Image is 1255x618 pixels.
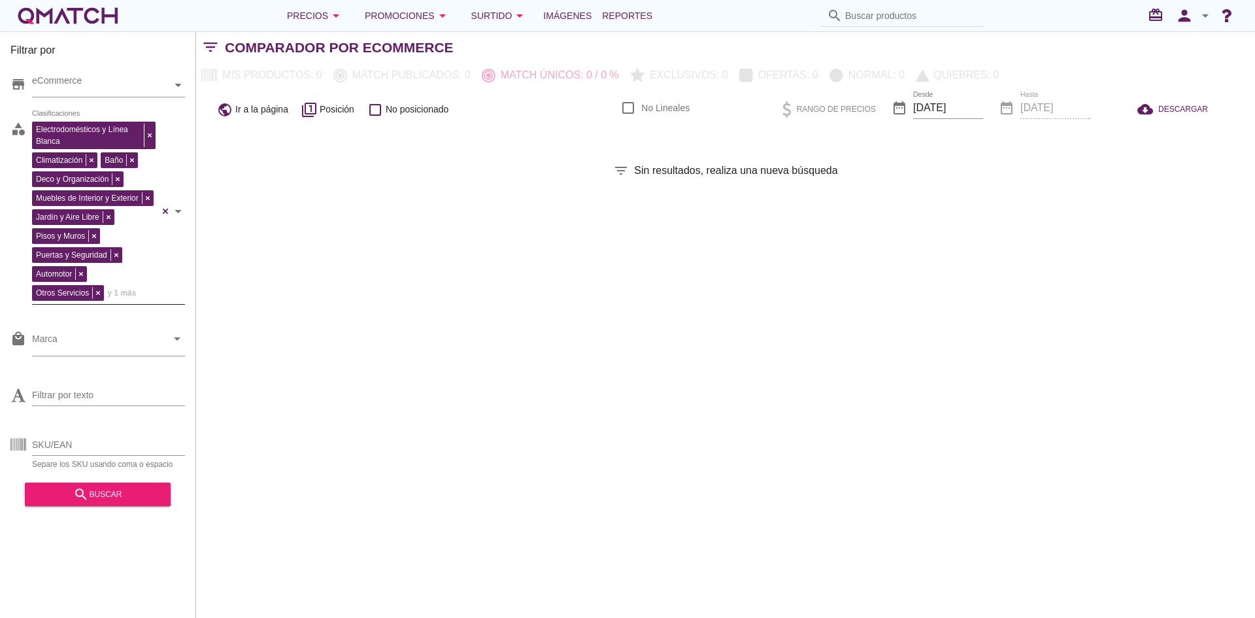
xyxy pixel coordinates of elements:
[107,286,136,300] span: y 1 más
[33,230,88,242] span: Pisos y Muros
[613,163,629,179] i: filter_list
[495,67,619,83] p: Match únicos: 0 / 0 %
[634,163,837,179] span: Sin resultados, realiza una nueva búsqueda
[33,268,75,280] span: Automotor
[435,8,450,24] i: arrow_drop_down
[33,192,142,204] span: Muebles de Interior y Exterior
[32,460,185,468] div: Separe los SKU usando coma o espacio
[641,101,690,114] label: No Lineales
[225,37,454,58] h2: Comparador por eCommerce
[1127,97,1218,121] button: DESCARGAR
[16,3,120,29] a: white-qmatch-logo
[169,331,185,347] i: arrow_drop_down
[10,121,26,137] i: category
[320,103,354,116] span: Posición
[33,154,86,166] span: Climatización
[1197,8,1213,24] i: arrow_drop_down
[10,331,26,347] i: local_mall
[159,118,172,304] div: Clear all
[235,103,288,116] span: Ir a la página
[845,5,976,26] input: Buscar productos
[1158,103,1208,115] span: DESCARGAR
[461,3,539,29] button: Surtido
[354,3,461,29] button: Promociones
[1137,101,1158,117] i: cloud_download
[597,3,658,29] a: Reportes
[602,8,652,24] span: Reportes
[10,77,26,92] i: store
[365,8,450,24] div: Promociones
[512,8,527,24] i: arrow_drop_down
[33,124,144,147] span: Electrodomésticos y Línea Blanca
[276,3,354,29] button: Precios
[328,8,344,24] i: arrow_drop_down
[827,8,843,24] i: search
[33,173,112,185] span: Deco y Organización
[73,487,89,502] i: search
[1148,7,1169,23] i: redeem
[217,102,233,118] i: public
[33,211,103,223] span: Jardín y Aire Libre
[538,3,597,29] a: Imágenes
[101,154,126,166] span: Baño
[367,102,383,118] i: check_box_outline_blank
[301,102,317,118] i: filter_1
[33,249,110,261] span: Puertas y Seguridad
[892,100,907,116] i: date_range
[1171,7,1197,25] i: person
[477,63,625,87] button: Match únicos: 0 / 0 %
[913,97,983,118] input: Desde
[287,8,344,24] div: Precios
[33,287,92,299] span: Otros Servicios
[35,487,160,502] div: buscar
[386,103,449,116] span: No posicionado
[471,8,528,24] div: Surtido
[196,47,225,48] i: filter_list
[10,43,185,63] h3: Filtrar por
[543,8,592,24] span: Imágenes
[25,483,171,506] button: buscar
